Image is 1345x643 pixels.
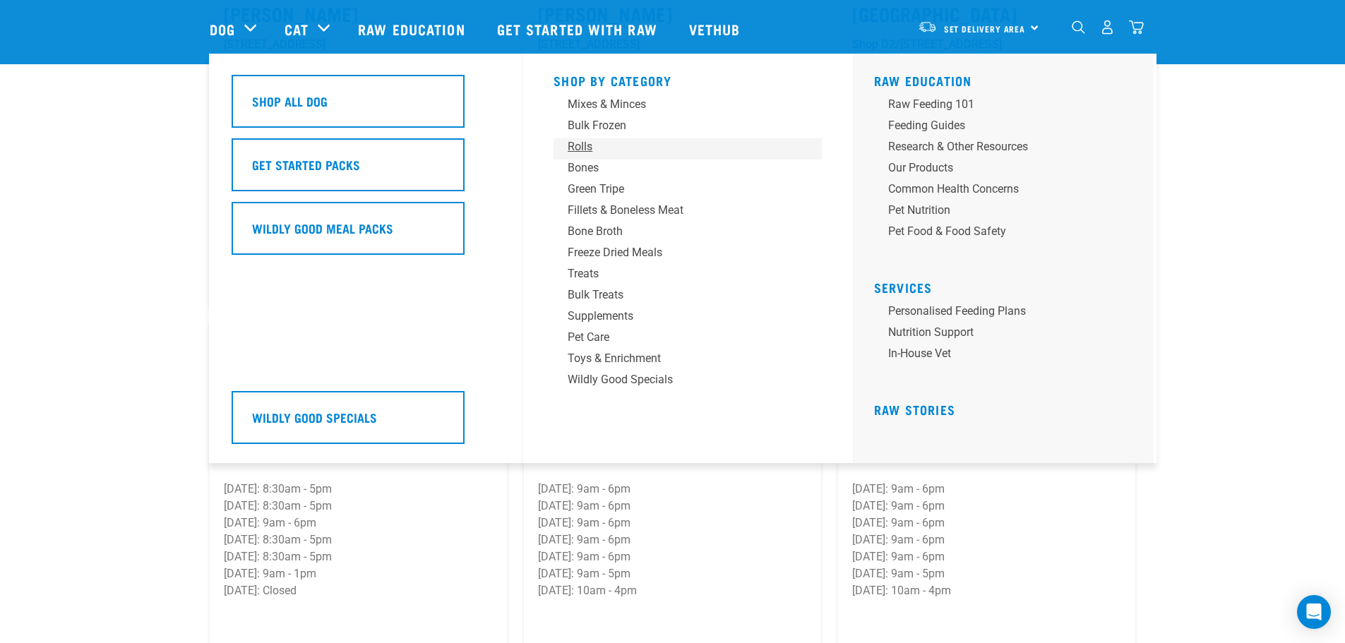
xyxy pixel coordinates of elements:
[874,160,1142,181] a: Our Products
[252,408,377,426] h5: Wildly Good Specials
[874,117,1142,138] a: Feeding Guides
[888,160,1108,176] div: Our Products
[210,18,235,40] a: Dog
[568,117,788,134] div: Bulk Frozen
[252,155,360,174] h5: Get Started Packs
[538,548,807,565] p: [DATE]: 9am - 6pm
[888,96,1108,113] div: Raw Feeding 101
[852,498,1121,515] p: [DATE]: 9am - 6pm
[874,138,1142,160] a: Research & Other Resources
[554,371,822,392] a: Wildly Good Specials
[874,96,1142,117] a: Raw Feeding 101
[874,345,1142,366] a: In-house vet
[888,117,1108,134] div: Feeding Guides
[554,96,822,117] a: Mixes & Minces
[1297,595,1331,629] div: Open Intercom Messenger
[285,18,309,40] a: Cat
[344,1,482,57] a: Raw Education
[852,565,1121,582] p: [DATE]: 9am - 5pm
[852,515,1121,531] p: [DATE]: 9am - 6pm
[568,223,788,240] div: Bone Broth
[554,265,822,287] a: Treats
[568,329,788,346] div: Pet Care
[675,1,758,57] a: Vethub
[852,582,1121,599] p: [DATE]: 10am - 4pm
[554,329,822,350] a: Pet Care
[852,548,1121,565] p: [DATE]: 9am - 6pm
[568,244,788,261] div: Freeze Dried Meals
[554,138,822,160] a: Rolls
[874,202,1142,223] a: Pet Nutrition
[232,202,500,265] a: Wildly Good Meal Packs
[554,160,822,181] a: Bones
[224,515,493,531] p: [DATE]: 9am - 6pm
[538,515,807,531] p: [DATE]: 9am - 6pm
[568,138,788,155] div: Rolls
[568,308,788,325] div: Supplements
[538,498,807,515] p: [DATE]: 9am - 6pm
[568,350,788,367] div: Toys & Enrichment
[874,280,1142,292] h5: Services
[252,219,393,237] h5: Wildly Good Meal Packs
[554,73,822,85] h5: Shop By Category
[888,138,1108,155] div: Research & Other Resources
[888,181,1108,198] div: Common Health Concerns
[888,223,1108,240] div: Pet Food & Food Safety
[483,1,675,57] a: Get started with Raw
[224,481,493,498] p: [DATE]: 8:30am - 5pm
[554,181,822,202] a: Green Tripe
[232,138,500,202] a: Get Started Packs
[1072,20,1085,34] img: home-icon-1@2x.png
[874,303,1142,324] a: Personalised Feeding Plans
[568,181,788,198] div: Green Tripe
[874,77,972,84] a: Raw Education
[554,202,822,223] a: Fillets & Boneless Meat
[568,265,788,282] div: Treats
[852,531,1121,548] p: [DATE]: 9am - 6pm
[554,350,822,371] a: Toys & Enrichment
[554,287,822,308] a: Bulk Treats
[224,531,493,548] p: [DATE]: 8:30am - 5pm
[874,223,1142,244] a: Pet Food & Food Safety
[252,92,328,110] h5: Shop All Dog
[232,391,500,455] a: Wildly Good Specials
[874,406,955,413] a: Raw Stories
[554,308,822,329] a: Supplements
[224,565,493,582] p: [DATE]: 9am - 1pm
[232,75,500,138] a: Shop All Dog
[1129,20,1144,35] img: home-icon@2x.png
[568,287,788,304] div: Bulk Treats
[568,202,788,219] div: Fillets & Boneless Meat
[568,96,788,113] div: Mixes & Minces
[874,181,1142,202] a: Common Health Concerns
[568,371,788,388] div: Wildly Good Specials
[538,531,807,548] p: [DATE]: 9am - 6pm
[224,582,493,599] p: [DATE]: Closed
[944,26,1026,31] span: Set Delivery Area
[888,202,1108,219] div: Pet Nutrition
[568,160,788,176] div: Bones
[918,20,937,33] img: van-moving.png
[224,548,493,565] p: [DATE]: 8:30am - 5pm
[554,244,822,265] a: Freeze Dried Meals
[538,565,807,582] p: [DATE]: 9am - 5pm
[224,498,493,515] p: [DATE]: 8:30am - 5pm
[852,481,1121,498] p: [DATE]: 9am - 6pm
[1100,20,1115,35] img: user.png
[554,117,822,138] a: Bulk Frozen
[874,324,1142,345] a: Nutrition Support
[538,582,807,599] p: [DATE]: 10am - 4pm
[538,481,807,498] p: [DATE]: 9am - 6pm
[554,223,822,244] a: Bone Broth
